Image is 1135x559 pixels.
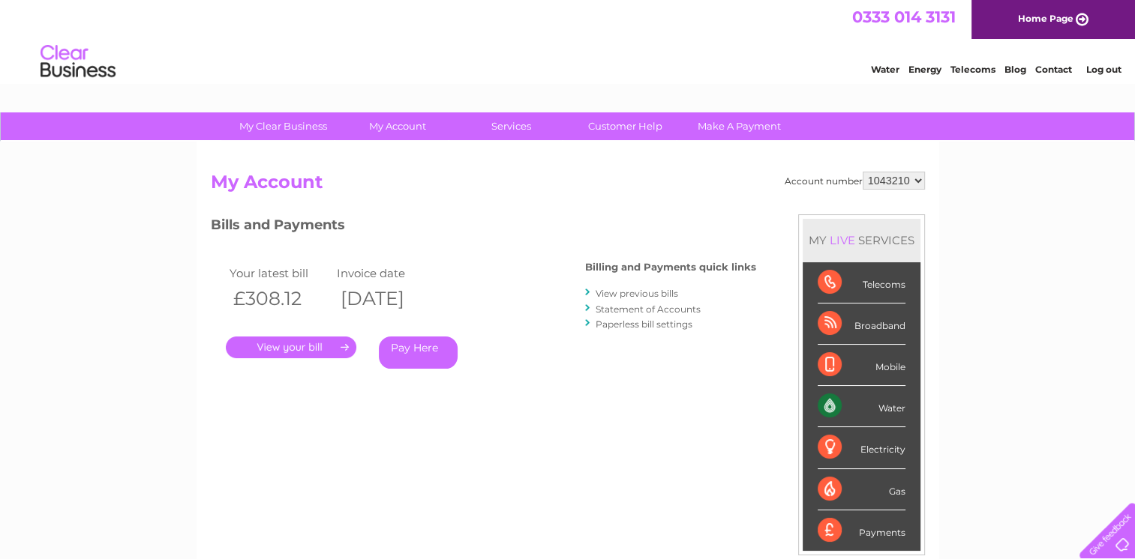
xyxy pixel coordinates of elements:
[449,112,573,140] a: Services
[677,112,801,140] a: Make A Payment
[335,112,459,140] a: My Account
[40,39,116,85] img: logo.png
[1085,64,1121,75] a: Log out
[950,64,995,75] a: Telecoms
[818,469,905,510] div: Gas
[563,112,687,140] a: Customer Help
[333,283,441,314] th: [DATE]
[908,64,941,75] a: Energy
[379,336,458,369] a: Pay Here
[226,283,334,314] th: £308.12
[1004,64,1026,75] a: Blog
[818,345,905,386] div: Mobile
[226,263,334,283] td: Your latest bill
[803,219,920,262] div: MY SERVICES
[871,64,899,75] a: Water
[333,263,441,283] td: Invoice date
[818,303,905,345] div: Broadband
[818,262,905,303] div: Telecoms
[211,172,925,200] h2: My Account
[785,172,925,190] div: Account number
[585,262,756,273] h4: Billing and Payments quick links
[596,318,692,330] a: Paperless bill settings
[818,427,905,468] div: Electricity
[226,336,356,358] a: .
[818,386,905,427] div: Water
[596,303,701,315] a: Statement of Accounts
[818,510,905,551] div: Payments
[596,288,678,299] a: View previous bills
[214,8,923,73] div: Clear Business is a trading name of Verastar Limited (registered in [GEOGRAPHIC_DATA] No. 3667643...
[1035,64,1072,75] a: Contact
[827,233,858,247] div: LIVE
[221,112,345,140] a: My Clear Business
[211,214,756,241] h3: Bills and Payments
[852,7,956,26] a: 0333 014 3131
